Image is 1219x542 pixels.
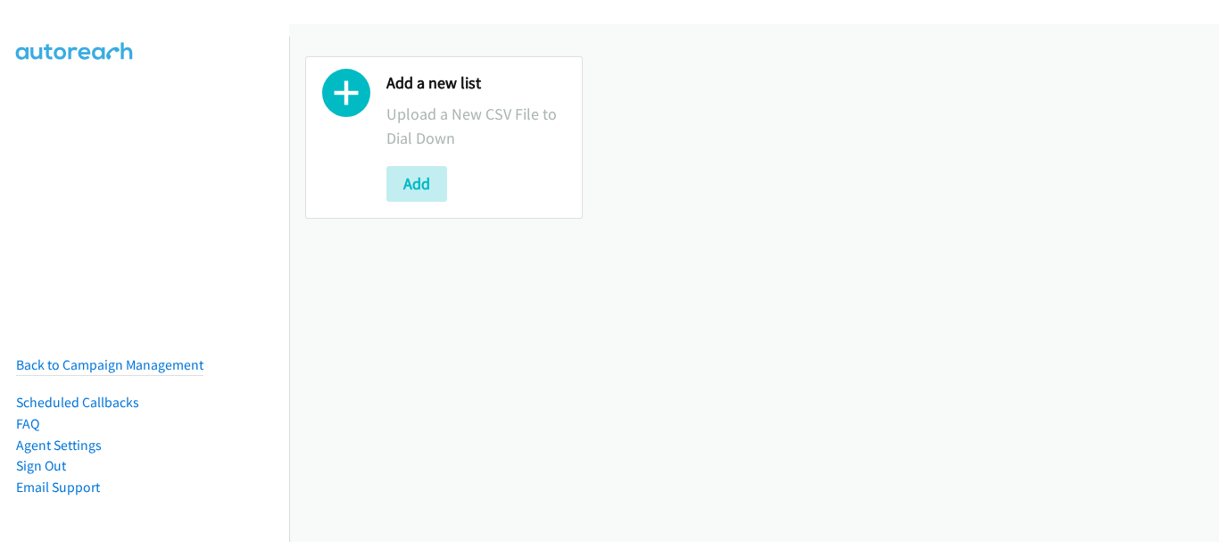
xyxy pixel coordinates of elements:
[16,356,203,373] a: Back to Campaign Management
[386,166,447,202] button: Add
[16,457,66,474] a: Sign Out
[16,479,100,496] a: Email Support
[386,73,566,94] h2: Add a new list
[16,437,102,454] a: Agent Settings
[16,415,39,432] a: FAQ
[16,394,139,411] a: Scheduled Callbacks
[386,102,566,150] p: Upload a New CSV File to Dial Down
